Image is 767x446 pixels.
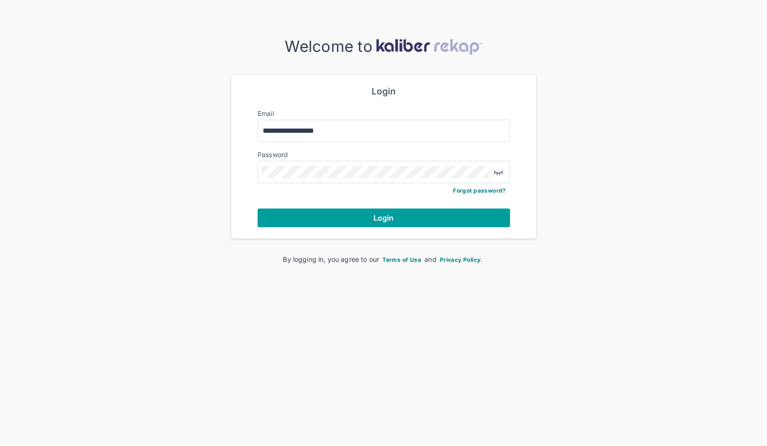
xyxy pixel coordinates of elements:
[258,86,510,97] div: Login
[258,109,274,117] label: Email
[438,255,484,263] a: Privacy Policy.
[258,209,510,227] button: Login
[373,213,394,223] span: Login
[453,187,506,194] a: Forgot password?
[381,255,423,263] a: Terms of Use
[382,256,421,263] span: Terms of Use
[440,256,483,263] span: Privacy Policy.
[258,151,288,158] label: Password
[246,254,521,264] div: By logging in, you agree to our and
[376,39,482,55] img: kaliber-logo
[493,166,504,178] img: eye-closed.fa43b6e4.svg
